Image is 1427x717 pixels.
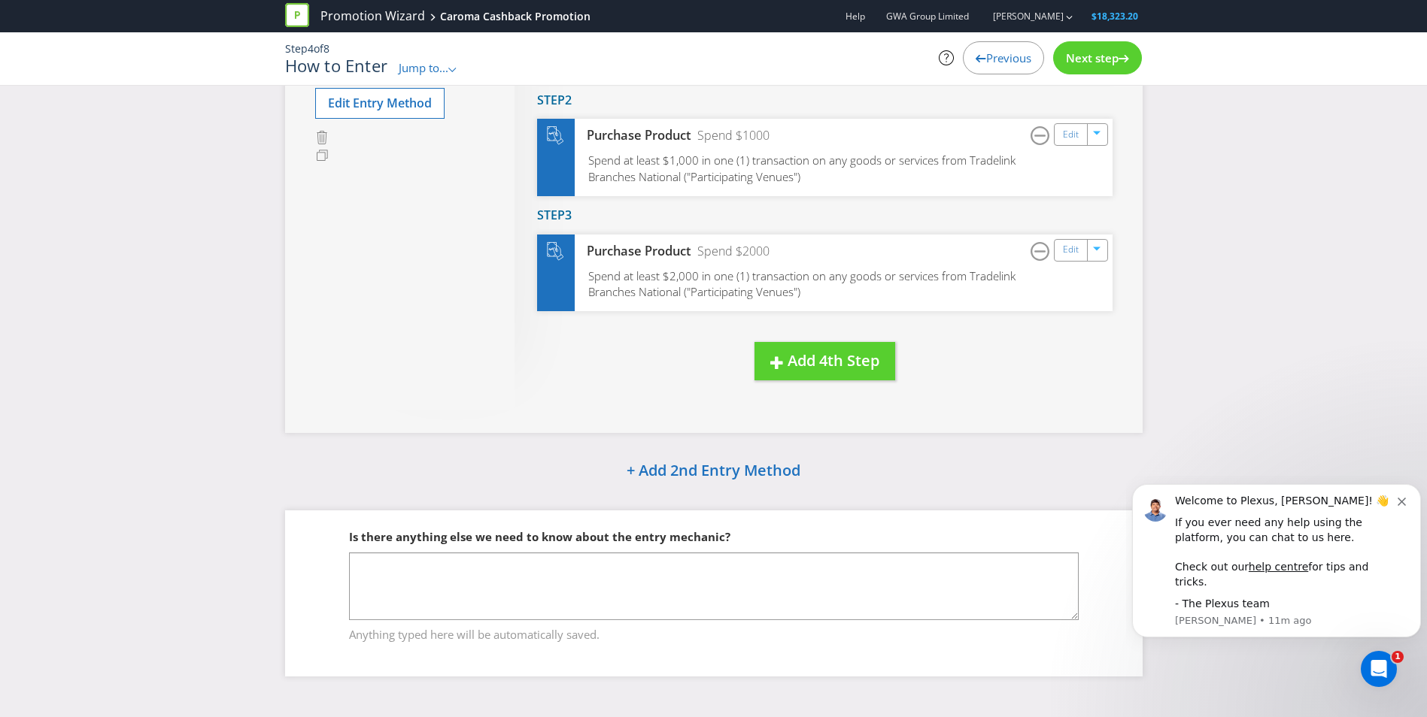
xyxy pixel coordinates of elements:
[349,529,730,544] span: Is there anything else we need to know about the entry mechanic?
[440,9,591,24] div: Caroma Cashback Promotion
[285,56,388,74] h1: How to Enter
[315,88,445,119] button: Edit Entry Method
[285,41,308,56] span: Step
[1092,10,1138,23] span: $18,323.20
[1063,126,1079,144] a: Edit
[788,350,879,371] span: Add 4th Step
[575,127,692,144] div: Purchase Product
[1063,241,1079,259] a: Edit
[1361,651,1397,687] iframe: Intercom live chat
[328,95,432,111] span: Edit Entry Method
[323,41,329,56] span: 8
[886,10,969,23] span: GWA Group Limited
[1126,476,1427,676] iframe: Intercom notifications message
[320,8,425,25] a: Promotion Wizard
[537,207,565,223] span: Step
[1392,651,1404,663] span: 1
[314,41,323,56] span: of
[978,10,1064,23] a: [PERSON_NAME]
[588,268,1016,299] span: Spend at least $2,000 in one (1) transaction on any goods or services from Tradelink Branches Nat...
[754,342,895,380] button: Add 4th Step
[308,41,314,56] span: 4
[691,127,770,144] div: Spend $1000
[986,50,1031,65] span: Previous
[588,153,1016,183] span: Spend at least $1,000 in one (1) transaction on any goods or services from Tradelink Branches Nat...
[349,621,1079,643] span: Anything typed here will be automatically saved.
[575,243,692,260] div: Purchase Product
[565,207,572,223] span: 3
[588,455,839,488] button: + Add 2nd Entry Method
[627,460,800,480] span: + Add 2nd Entry Method
[691,243,770,260] div: Spend $2000
[1066,50,1119,65] span: Next step
[399,60,448,75] span: Jump to...
[846,10,865,23] a: Help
